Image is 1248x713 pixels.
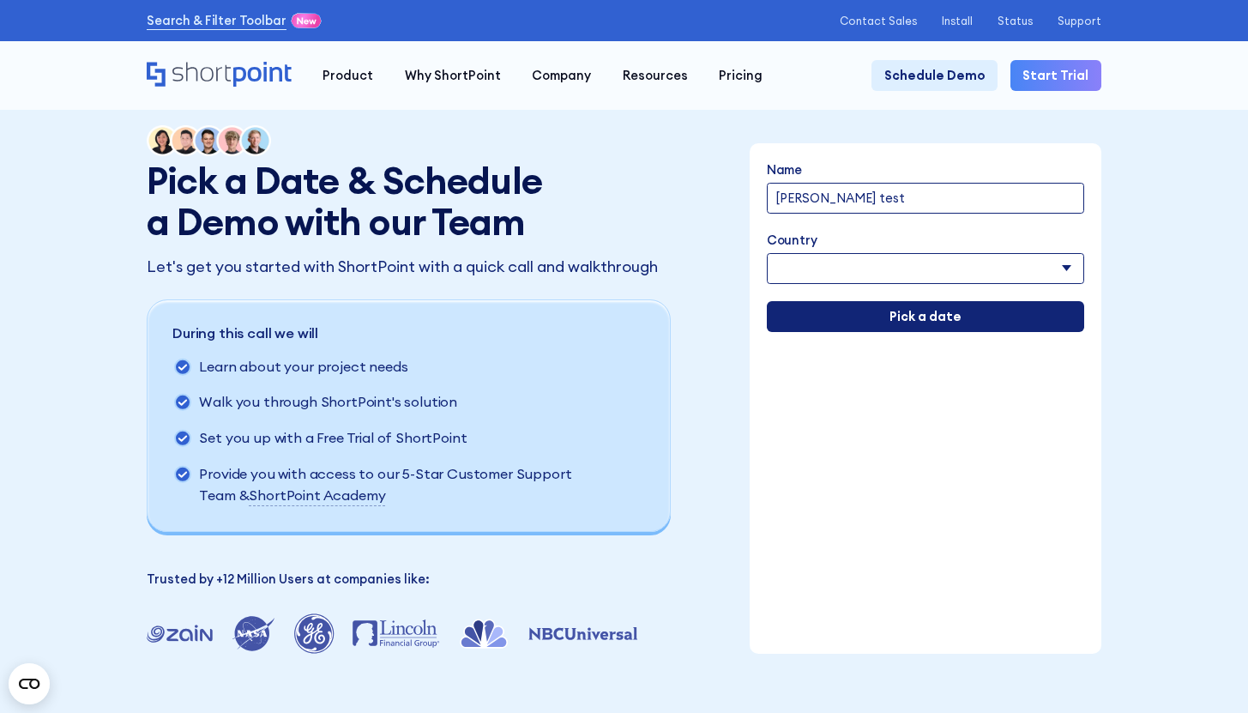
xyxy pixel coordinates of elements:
[767,160,1084,332] form: Demo Form
[532,66,591,85] div: Company
[942,15,973,27] a: Install
[840,15,917,27] a: Contact Sales
[147,160,558,242] h1: Pick a Date & Schedule a Demo with our Team
[516,60,606,91] a: Company
[703,60,778,91] a: Pricing
[199,427,467,451] p: Set you up with a Free Trial of ShortPoint
[172,323,595,344] p: During this call we will
[606,60,702,91] a: Resources
[199,463,594,506] p: Provide you with access to our 5-Star Customer Support Team &
[147,11,286,30] a: Search & Filter Toolbar
[249,485,385,507] a: ShortPoint Academy
[199,391,457,415] p: Walk you through ShortPoint's solution
[1010,60,1101,91] a: Start Trial
[147,255,674,278] p: Let's get you started with ShortPoint with a quick call and walkthrough
[623,66,688,85] div: Resources
[719,66,763,85] div: Pricing
[307,60,389,91] a: Product
[1162,631,1248,713] iframe: Chat Widget
[767,301,1084,332] input: Pick a date
[9,663,50,704] button: Open CMP widget
[405,66,501,85] div: Why ShortPoint
[998,15,1033,27] a: Status
[767,183,1084,214] input: full name
[199,356,407,379] p: Learn about your project needs
[147,62,292,89] a: Home
[767,160,1084,179] label: Name
[389,60,516,91] a: Why ShortPoint
[871,60,998,91] a: Schedule Demo
[1058,15,1101,27] a: Support
[323,66,373,85] div: Product
[147,570,674,589] p: Trusted by +12 Million Users at companies like:
[767,231,1084,250] label: Country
